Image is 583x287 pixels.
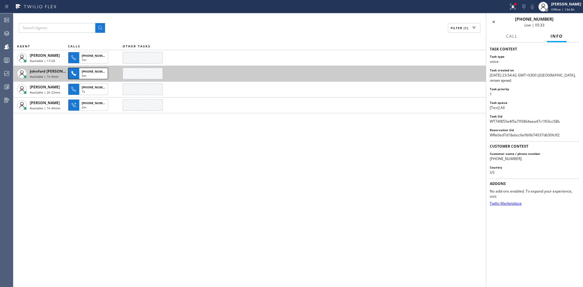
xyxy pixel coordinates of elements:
button: [PHONE_NUMBER]5m [68,66,110,81]
h2: Reservation Sid [490,128,579,132]
button: Call [503,30,521,42]
span: [PHONE_NUMBER] [82,85,109,89]
span: [PHONE_NUMBER] [515,16,554,22]
p: [Test] All [490,105,579,112]
a: Twilio Marketplace [490,201,522,206]
p: No add-ons enabled. To expand your experience, visit [490,189,579,201]
span: [PHONE_NUMBER] [82,69,109,73]
p: [PHONE_NUMBER] [490,156,579,163]
button: [PHONE_NUMBER]2m [68,97,110,113]
span: OTHER TASKS [123,44,151,48]
div: [PERSON_NAME] [551,2,581,7]
h2: Task queue [490,100,579,105]
span: Available | 17:24 [30,59,55,63]
span: Live | 05:33 [524,22,544,28]
p: WRe0ed7d18ebcc6e9b9b74937d630fcff2 [490,132,579,139]
p: voice [490,59,579,66]
span: Johnford [PERSON_NAME] [30,69,77,74]
h2: Task created on [490,68,579,73]
span: AGENT [17,44,30,48]
button: [PHONE_NUMBER]7s [68,82,110,97]
button: [PHONE_NUMBER]7m [68,50,110,65]
span: [PERSON_NAME] [30,84,60,90]
span: [PERSON_NAME] [30,100,60,105]
h2: Country [490,165,579,170]
span: Call [506,33,518,39]
span: Filter (1) [451,26,468,30]
span: Available | 1h 9min [30,74,59,79]
h1: CUSTOMER CONTEXT [490,143,579,149]
span: 2m [82,105,86,109]
span: CALLS [68,44,80,48]
h1: TASK CONTEXT [490,46,579,52]
button: Mute [528,2,537,11]
span: Available | 1h 45min [30,106,60,110]
p: [DATE] 23:54:42 GMT+0300 ([GEOGRAPHIC_DATA], летнее время) [490,73,579,85]
h2: Customer name / phone number [490,151,579,156]
span: 5m [82,73,86,78]
span: 7m [82,58,86,62]
p: US [490,170,579,177]
button: Info [547,30,567,42]
h2: Task priority [490,87,579,91]
span: [PHONE_NUMBER] [82,53,109,58]
span: [PHONE_NUMBER] [82,101,109,105]
span: Info [551,33,563,39]
h2: Task Sid [490,114,579,119]
p: 1 [490,91,579,98]
span: Available | 2h 22min [30,90,60,94]
p: WT74f855e4f5a795864aea47c1f03cc58b [490,119,579,126]
span: Offline | 13d 8h [551,7,574,12]
button: Filter (1) [448,23,480,33]
h2: Task type [490,54,579,59]
span: 7s [82,89,85,94]
h1: ADDONS [490,181,579,187]
span: [PERSON_NAME] [30,53,60,58]
input: Search Agents [19,23,95,33]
